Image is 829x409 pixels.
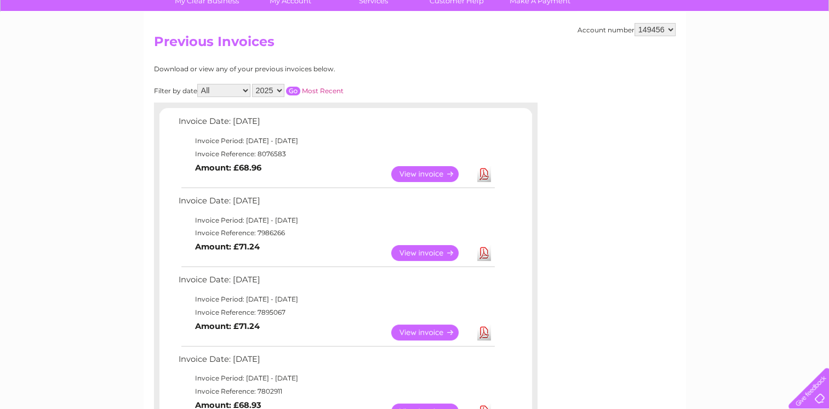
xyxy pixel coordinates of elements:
div: Download or view any of your previous invoices below. [154,65,442,73]
a: View [391,166,472,182]
b: Amount: £71.24 [195,321,260,331]
img: logo.png [29,29,85,62]
b: Amount: £71.24 [195,242,260,252]
a: Download [477,245,491,261]
h2: Previous Invoices [154,34,676,55]
td: Invoice Period: [DATE] - [DATE] [176,214,496,227]
td: Invoice Reference: 8076583 [176,147,496,161]
div: Filter by date [154,84,442,97]
td: Invoice Period: [DATE] - [DATE] [176,372,496,385]
a: Water [636,47,657,55]
a: Most Recent [302,87,344,95]
a: 0333 014 3131 [622,5,698,19]
td: Invoice Period: [DATE] - [DATE] [176,134,496,147]
a: View [391,325,472,340]
a: Blog [734,47,750,55]
td: Invoice Date: [DATE] [176,114,496,134]
td: Invoice Reference: 7895067 [176,306,496,319]
td: Invoice Date: [DATE] [176,272,496,293]
div: Clear Business is a trading name of Verastar Limited (registered in [GEOGRAPHIC_DATA] No. 3667643... [156,6,674,53]
a: View [391,245,472,261]
td: Invoice Period: [DATE] - [DATE] [176,293,496,306]
a: Log out [793,47,819,55]
td: Invoice Date: [DATE] [176,352,496,372]
b: Amount: £68.96 [195,163,261,173]
a: Telecoms [694,47,727,55]
div: Account number [578,23,676,36]
a: Energy [664,47,688,55]
td: Invoice Date: [DATE] [176,194,496,214]
td: Invoice Reference: 7802911 [176,385,496,398]
a: Download [477,166,491,182]
a: Contact [756,47,783,55]
td: Invoice Reference: 7986266 [176,226,496,240]
a: Download [477,325,491,340]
